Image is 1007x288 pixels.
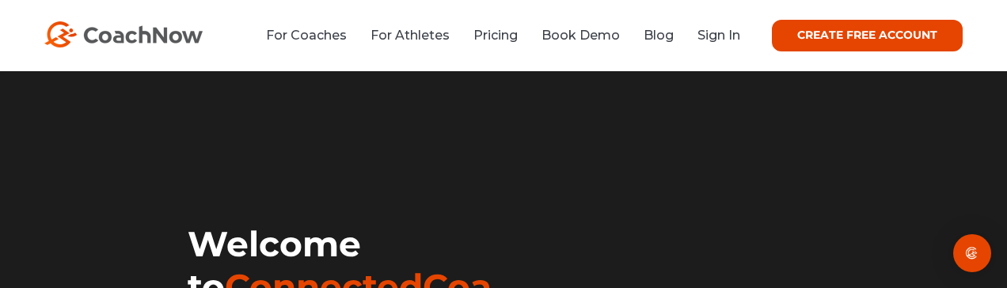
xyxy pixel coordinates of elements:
[370,28,450,43] a: For Athletes
[266,28,347,43] a: For Coaches
[772,20,963,51] a: CREATE FREE ACCOUNT
[953,234,991,272] div: Open Intercom Messenger
[473,28,518,43] a: Pricing
[44,21,203,47] img: CoachNow Logo
[541,28,620,43] a: Book Demo
[644,28,674,43] a: Blog
[697,28,740,43] a: Sign In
